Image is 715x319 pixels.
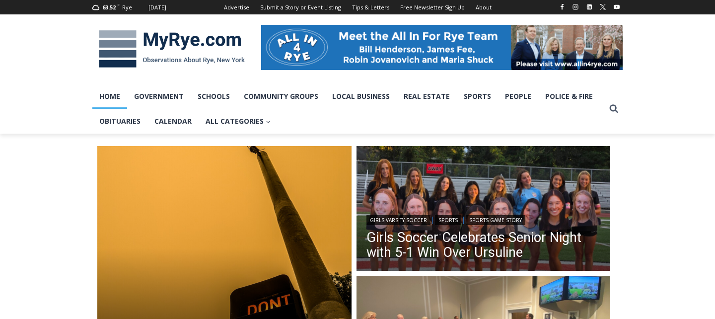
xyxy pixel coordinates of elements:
a: Real Estate [397,84,457,109]
a: X [597,1,609,13]
a: Obituaries [92,109,147,134]
div: [DATE] [148,3,166,12]
nav: Primary Navigation [92,84,605,134]
a: YouTube [611,1,623,13]
a: Calendar [147,109,199,134]
a: Local Business [325,84,397,109]
a: Linkedin [583,1,595,13]
a: Facebook [556,1,568,13]
a: Sports [457,84,498,109]
a: Community Groups [237,84,325,109]
a: Home [92,84,127,109]
a: Government [127,84,191,109]
img: (PHOTO: The 2025 Rye Girls Soccer seniors. L to R: Parker Calhoun, Claire Curran, Alessia MacKinn... [357,146,611,273]
a: All Categories [199,109,278,134]
div: Rye [122,3,132,12]
a: People [498,84,538,109]
button: View Search Form [605,100,623,118]
span: All Categories [206,116,271,127]
a: Instagram [570,1,581,13]
a: Girls Varsity Soccer [366,215,430,225]
a: Girls Soccer Celebrates Senior Night with 5-1 Win Over Ursuline [366,230,601,260]
div: | | [366,213,601,225]
span: 63.52 [102,3,116,11]
a: Police & Fire [538,84,600,109]
img: MyRye.com [92,23,251,75]
a: Schools [191,84,237,109]
img: All in for Rye [261,25,623,70]
span: F [117,2,120,7]
a: Sports Game Story [466,215,525,225]
a: Sports [435,215,461,225]
a: Read More Girls Soccer Celebrates Senior Night with 5-1 Win Over Ursuline [357,146,611,273]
